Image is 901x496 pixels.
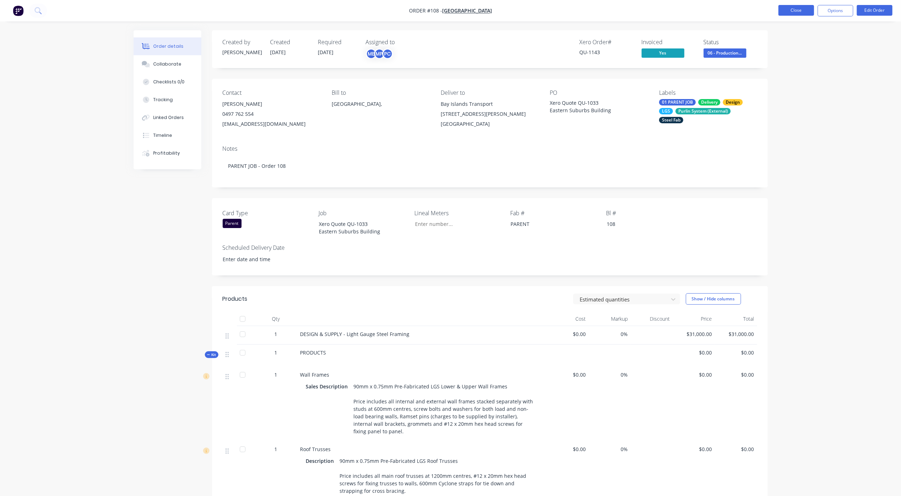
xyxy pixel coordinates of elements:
div: 90mm x 0.75mm Pre-Fabricated LGS Roof Trusses Price includes all main roof trusses at 1200mm cent... [337,456,538,496]
button: Tracking [134,91,201,109]
span: 1 [275,330,278,338]
span: $31,000.00 [718,330,754,338]
div: PC [382,48,393,59]
span: PRODUCTS [300,349,326,356]
div: Xero Quote QU-1033 Eastern Suburbs Building [313,219,402,237]
span: $0.00 [550,371,586,378]
div: Linked Orders [153,114,184,121]
div: 01 PARENT JOB [659,99,696,105]
div: [GEOGRAPHIC_DATA] [441,119,538,129]
input: Enter number... [409,219,503,229]
span: [DATE] [270,49,286,56]
div: Deliver to [441,89,538,96]
div: Required [318,39,357,46]
label: Job [319,209,408,217]
span: 1 [275,445,278,453]
span: Roof Trusses [300,446,331,453]
span: $0.00 [718,349,754,356]
button: Kit [205,351,218,358]
div: MP [374,48,385,59]
span: $0.00 [550,330,586,338]
div: Design [723,99,743,105]
span: $31,000.00 [676,330,712,338]
button: Checklists 0/0 [134,73,201,91]
div: 0497 762 554 [223,109,320,119]
div: [PERSON_NAME] [223,48,262,56]
span: 0% [592,330,628,338]
div: Qty [255,312,297,326]
label: Lineal Meters [414,209,503,217]
div: Steel Fab [659,117,683,123]
div: Sales Description [306,381,351,392]
span: DESIGN & SUPPLY - Light Gauge Steel Framing [300,331,410,337]
div: Checklists 0/0 [153,79,185,85]
div: QU-1143 [580,48,633,56]
div: Contact [223,89,320,96]
span: $0.00 [676,349,712,356]
div: 90mm x 0.75mm Pre-Fabricated LGS Lower & Upper Wall Frames Price includes all internal and extern... [351,381,538,436]
div: Xero Quote QU-1033 Eastern Suburbs Building [550,99,639,114]
label: Scheduled Delivery Date [223,243,312,252]
div: [GEOGRAPHIC_DATA], [332,99,429,109]
span: $0.00 [676,445,712,453]
div: Delivery [698,99,720,105]
button: Profitability [134,144,201,162]
div: [GEOGRAPHIC_DATA], [332,99,429,122]
div: Tracking [153,97,173,103]
div: Cost [547,312,589,326]
span: 0% [592,445,628,453]
div: Purlin System (External) [675,108,731,114]
div: Price [673,312,715,326]
span: Order #108 - [409,7,442,14]
button: Options [818,5,853,16]
span: 06 - Production... [704,48,746,57]
div: Order details [153,43,183,50]
div: PARENT [505,219,594,229]
div: Notes [223,145,757,152]
div: Total [715,312,757,326]
div: [PERSON_NAME] [223,99,320,109]
button: Edit Order [857,5,892,16]
span: Kit [207,352,216,357]
a: [GEOGRAPHIC_DATA] [442,7,492,14]
div: PO [550,89,648,96]
div: ME [366,48,377,59]
div: Assigned to [366,39,437,46]
div: Profitability [153,150,180,156]
div: [PERSON_NAME]0497 762 554[EMAIL_ADDRESS][DOMAIN_NAME] [223,99,320,129]
label: Card Type [223,209,312,217]
button: Collaborate [134,55,201,73]
button: Linked Orders [134,109,201,126]
span: [DATE] [318,49,334,56]
span: 1 [275,349,278,356]
div: PARENT JOB - Order 108 [223,155,757,177]
div: Bill to [332,89,429,96]
label: Bl # [606,209,695,217]
button: Timeline [134,126,201,144]
div: Bay Islands Transport [STREET_ADDRESS][PERSON_NAME][GEOGRAPHIC_DATA] [441,99,538,129]
span: $0.00 [718,445,754,453]
button: Show / Hide columns [686,293,741,305]
button: Close [778,5,814,16]
input: Enter date and time [218,254,306,264]
div: Created [270,39,310,46]
span: 1 [275,371,278,378]
div: Markup [589,312,631,326]
div: Products [223,295,248,303]
div: Status [704,39,757,46]
div: Timeline [153,132,172,139]
div: Description [306,456,337,466]
span: $0.00 [718,371,754,378]
span: $0.00 [550,445,586,453]
div: Invoiced [642,39,695,46]
span: 0% [592,371,628,378]
div: LGS [659,108,673,114]
div: Created by [223,39,262,46]
button: Order details [134,37,201,55]
div: Collaborate [153,61,181,67]
div: Labels [659,89,757,96]
div: 108 [601,219,690,229]
button: MEMPPC [366,48,393,59]
span: Yes [642,48,684,57]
